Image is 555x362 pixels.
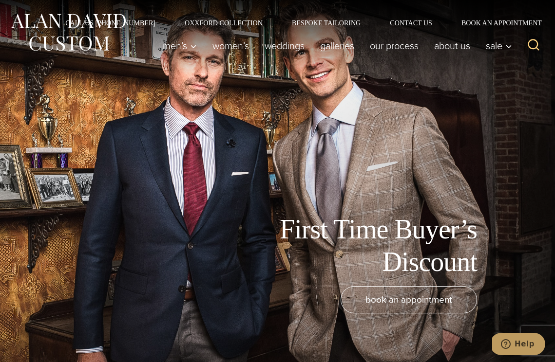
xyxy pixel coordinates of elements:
a: Bespoke Tailoring [277,19,375,26]
img: Alan David Custom [10,11,127,54]
span: book an appointment [365,292,452,307]
a: Call Us [PHONE_NUMBER] [51,19,170,26]
a: weddings [257,36,312,55]
nav: Secondary Navigation [51,19,545,26]
button: Men’s sub menu toggle [155,36,205,55]
a: Women’s [205,36,257,55]
button: View Search Form [522,34,545,57]
button: Sale sub menu toggle [478,36,517,55]
a: Book an Appointment [447,19,545,26]
a: Oxxford Collection [170,19,277,26]
a: About Us [426,36,478,55]
h1: First Time Buyer’s Discount [258,213,477,278]
a: Galleries [312,36,362,55]
a: Our Process [362,36,426,55]
nav: Primary Navigation [155,36,517,55]
a: book an appointment [341,286,477,313]
iframe: Opens a widget where you can chat to one of our agents [492,333,545,357]
a: Contact Us [375,19,447,26]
